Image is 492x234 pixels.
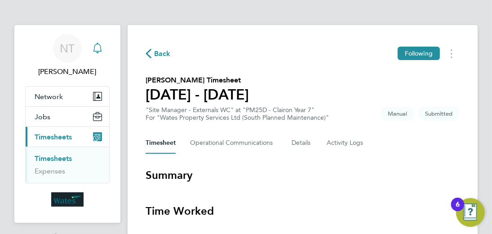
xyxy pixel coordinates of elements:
button: Details [292,132,312,154]
button: Timesheets [26,127,109,147]
div: 6 [456,204,460,216]
button: Open Resource Center, 6 new notifications [456,198,485,227]
button: Following [398,47,440,60]
span: Following [405,49,433,57]
span: Timesheets [35,133,72,141]
nav: Main navigation [14,25,120,223]
div: Timesheets [26,147,109,183]
span: Jobs [35,113,50,121]
button: Back [146,48,171,59]
button: Activity Logs [327,132,364,154]
span: This timesheet was manually created. [381,106,414,121]
h3: Time Worked [146,204,460,218]
a: NT[PERSON_NAME] [25,34,110,77]
a: Go to home page [25,192,110,207]
a: Timesheets [35,154,72,163]
span: This timesheet is Submitted. [418,106,460,121]
button: Timesheet [146,132,176,154]
span: Network [35,92,63,101]
span: Back [154,48,171,59]
button: Network [26,87,109,106]
span: Niall Tierney [25,66,110,77]
a: Expenses [35,167,65,175]
h2: [PERSON_NAME] Timesheet [146,75,249,86]
div: "Site Manager - Externals WC" at "PM25D - Clairon Year 7" [146,106,329,121]
button: Jobs [26,107,109,126]
h1: [DATE] - [DATE] [146,86,249,104]
button: Timesheets Menu [443,47,460,61]
button: Operational Communications [190,132,277,154]
img: wates-logo-retina.png [51,192,84,207]
span: NT [60,43,75,54]
div: For "Wates Property Services Ltd (South Planned Maintenance)" [146,114,329,121]
h3: Summary [146,168,460,182]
